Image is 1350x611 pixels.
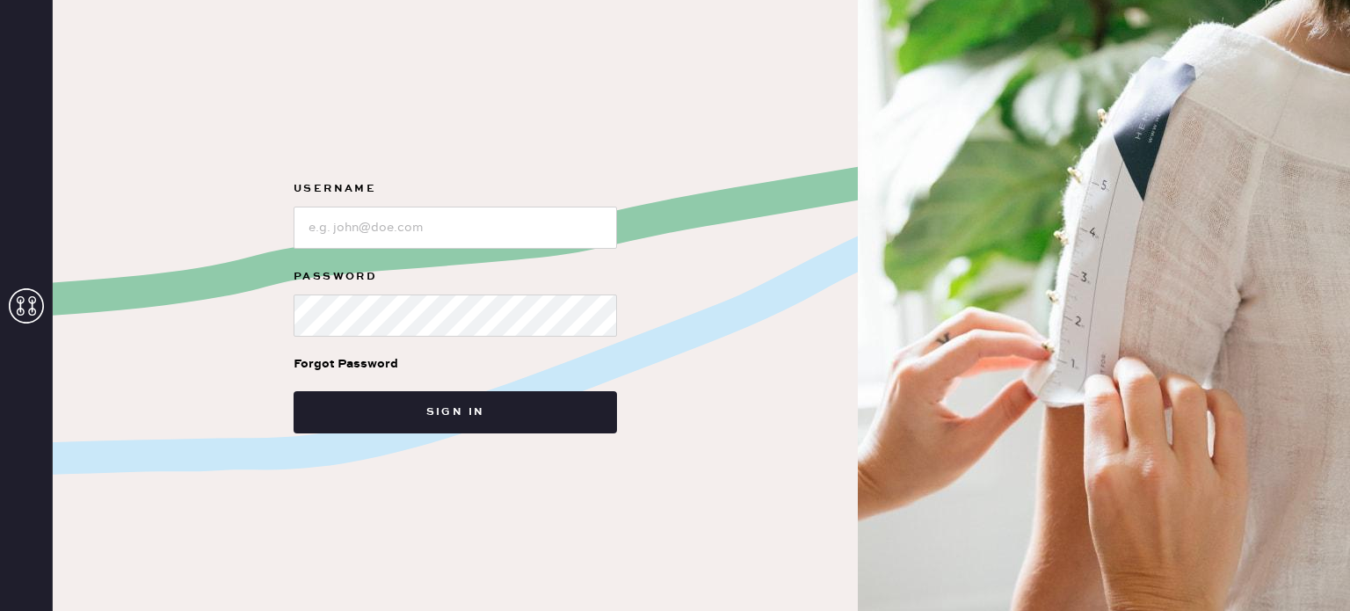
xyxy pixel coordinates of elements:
button: Sign in [294,391,617,433]
input: e.g. john@doe.com [294,207,617,249]
label: Password [294,266,617,287]
label: Username [294,178,617,200]
div: Forgot Password [294,354,398,374]
a: Forgot Password [294,337,398,391]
